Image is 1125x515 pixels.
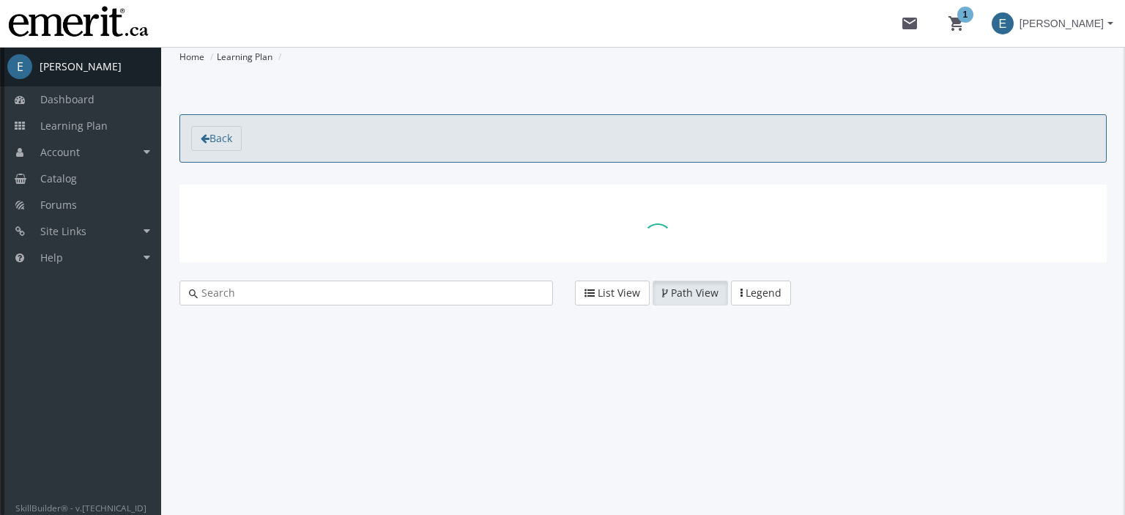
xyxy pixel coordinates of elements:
mat-icon: mail [901,15,918,32]
mat-icon: shopping_cart [948,15,965,32]
span: Site Links [40,224,86,238]
span: Legend [746,286,781,300]
span: Path View [671,286,719,300]
span: Dashboard [40,92,94,106]
a: Back [191,126,242,151]
a: Home [179,51,204,63]
span: Back [209,131,232,145]
section: Learning Path Information [179,185,1107,262]
span: E [992,12,1014,34]
span: E [7,54,32,79]
span: Forums [40,198,77,212]
span: Help [40,251,63,264]
div: [PERSON_NAME] [40,59,122,74]
input: Search [198,286,543,300]
span: Learning Plan [40,119,108,133]
span: List View [598,286,640,300]
span: [PERSON_NAME] [1020,10,1104,37]
span: Catalog [40,171,77,185]
nav: Breadcrumbs [179,47,1107,67]
small: SkillBuilder® - v.[TECHNICAL_ID] [15,502,146,514]
section: toolbar [179,114,1107,163]
a: Learning Plan [217,51,272,63]
span: Account [40,145,80,159]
